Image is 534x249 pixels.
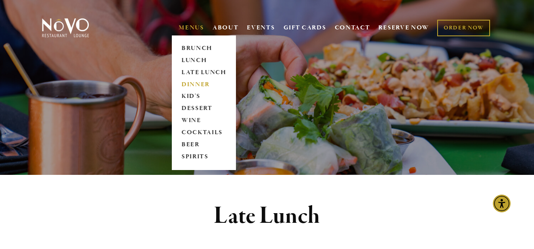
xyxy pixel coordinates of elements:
[40,18,91,38] img: Novo Restaurant &amp; Lounge
[179,103,229,115] a: DESSERT
[437,20,490,36] a: ORDER NOW
[179,115,229,127] a: WINE
[179,91,229,103] a: KID'S
[179,66,229,79] a: LATE LUNCH
[213,24,239,32] a: ABOUT
[179,139,229,151] a: BEER
[378,20,429,35] a: RESERVE NOW
[179,24,204,32] a: MENUS
[179,42,229,54] a: BRUNCH
[179,79,229,91] a: DINNER
[179,127,229,139] a: COCKTAILS
[214,201,321,231] strong: Late Lunch
[247,24,275,32] a: EVENTS
[179,151,229,163] a: SPIRITS
[284,20,326,35] a: GIFT CARDS
[179,54,229,66] a: LUNCH
[493,195,511,212] div: Accessibility Menu
[335,20,370,35] a: CONTACT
